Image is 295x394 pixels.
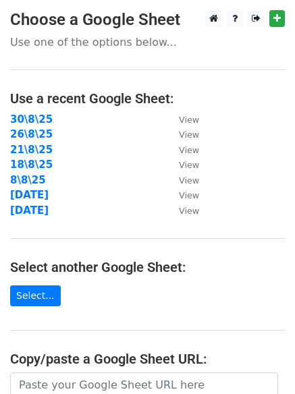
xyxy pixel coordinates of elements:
a: 8\8\25 [10,174,46,186]
a: View [165,189,199,201]
h3: Choose a Google Sheet [10,10,285,30]
small: View [179,206,199,216]
a: View [165,128,199,140]
a: Select... [10,285,61,306]
small: View [179,115,199,125]
small: View [179,145,199,155]
small: View [179,190,199,200]
a: View [165,113,199,125]
a: View [165,204,199,217]
a: View [165,174,199,186]
h4: Copy/paste a Google Sheet URL: [10,351,285,367]
a: View [165,159,199,171]
small: View [179,175,199,186]
a: [DATE] [10,204,49,217]
h4: Use a recent Google Sheet: [10,90,285,107]
a: [DATE] [10,189,49,201]
p: Use one of the options below... [10,35,285,49]
a: 21\8\25 [10,144,53,156]
a: 26\8\25 [10,128,53,140]
h4: Select another Google Sheet: [10,259,285,275]
small: View [179,160,199,170]
a: 18\8\25 [10,159,53,171]
a: 30\8\25 [10,113,53,125]
small: View [179,130,199,140]
a: View [165,144,199,156]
